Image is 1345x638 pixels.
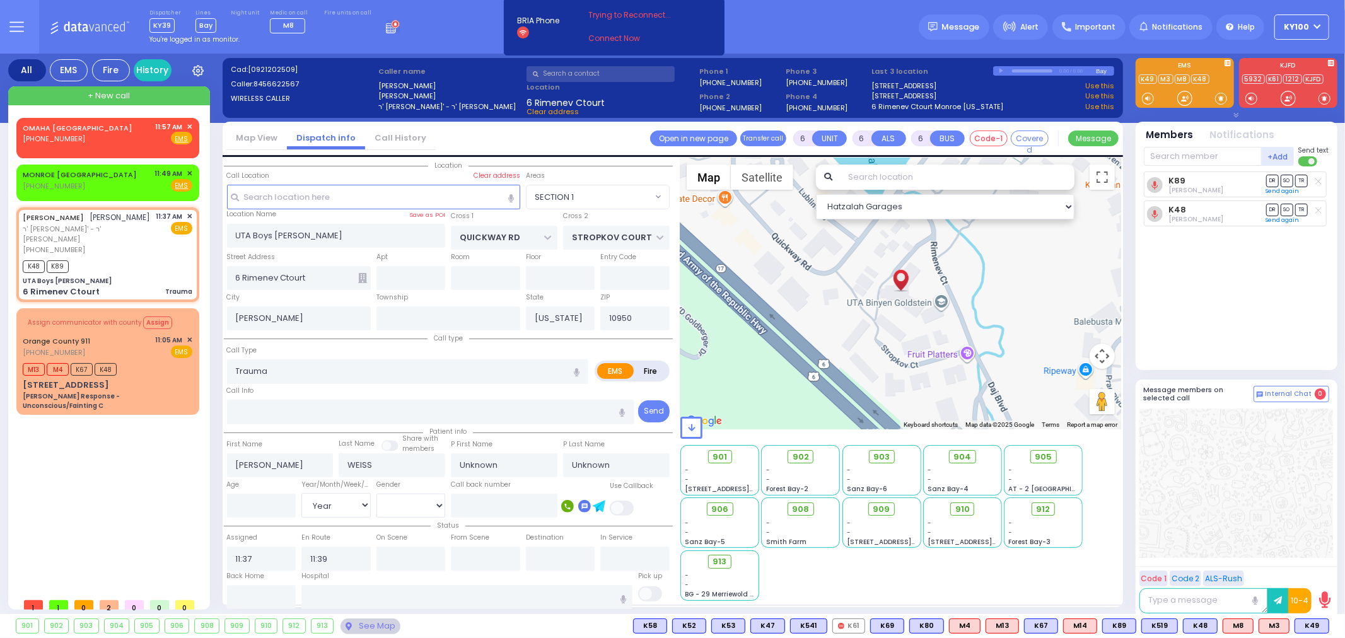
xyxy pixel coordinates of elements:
label: Age [227,480,240,490]
label: Call Info [227,386,254,396]
a: History [134,59,172,81]
div: K53 [711,618,745,634]
span: Internal Chat [1266,390,1312,398]
span: M8 [283,20,294,30]
label: EMS [597,363,634,379]
span: 902 [793,451,809,463]
span: You're logged in as monitor. [149,35,240,44]
a: 6 Rimenev Ctourt Monroe [US_STATE] [872,101,1004,112]
label: [PERSON_NAME] [378,81,522,91]
div: K67 [1024,618,1058,634]
div: 912 [283,619,305,633]
button: ALS-Rush [1203,571,1244,586]
label: Areas [526,171,545,181]
label: Street Address [227,252,276,262]
span: - [1009,518,1013,528]
div: ALS [949,618,981,634]
a: [PERSON_NAME] [23,212,84,223]
label: Fire [633,363,668,379]
div: ALS [1063,618,1097,634]
label: Gender [376,480,400,490]
div: K541 [790,618,827,634]
span: Status [431,521,465,530]
span: 906 [711,503,728,516]
div: 902 [45,619,69,633]
span: [PHONE_NUMBER] [23,347,85,357]
label: State [526,293,544,303]
label: Floor [526,252,541,262]
button: Message [1068,130,1119,146]
span: 903 [873,451,890,463]
span: [PHONE_NUMBER] [23,245,85,255]
span: [PERSON_NAME] [90,212,151,223]
span: Forest Bay-2 [766,484,808,494]
span: Phone 3 [786,66,868,77]
div: 904 [105,619,129,633]
span: - [685,571,689,580]
img: red-radio-icon.svg [838,623,844,629]
div: 906 [165,619,189,633]
span: members [402,444,434,453]
span: Patient info [423,427,473,436]
span: 0 [175,600,194,610]
div: K61 [832,618,865,634]
a: K61 [1266,74,1282,84]
span: 11:37 AM [156,212,183,221]
span: ✕ [187,168,192,179]
span: [STREET_ADDRESS][PERSON_NAME] [685,484,805,494]
span: - [766,475,770,484]
span: 11:05 AM [156,335,183,345]
h5: Message members on selected call [1144,386,1254,402]
span: Bay [195,18,216,33]
span: 908 [792,503,809,516]
div: EMS [50,59,88,81]
a: Dispatch info [287,132,365,144]
span: 913 [713,555,727,568]
label: Hospital [301,571,329,581]
div: M13 [986,618,1019,634]
a: Open in new page [650,130,737,146]
span: 11:57 AM [156,122,183,132]
label: Call Type [227,345,257,356]
span: SECTION 1 [526,185,670,209]
a: Orange County 911 [23,336,90,346]
button: Drag Pegman onto the map to open Street View [1090,389,1115,414]
button: Notifications [1210,128,1275,142]
label: Room [451,252,470,262]
span: - [847,475,851,484]
span: Help [1238,21,1255,33]
span: 910 [955,503,970,516]
div: K49 [1295,618,1329,634]
span: - [766,528,770,537]
label: Call Location [227,171,270,181]
span: - [1009,528,1013,537]
a: [STREET_ADDRESS] [872,81,937,91]
div: BLS [870,618,904,634]
span: [PHONE_NUMBER] [23,134,85,144]
label: [PHONE_NUMBER] [699,103,762,112]
span: ר' [PERSON_NAME]' - ר' [PERSON_NAME] [23,224,152,245]
div: [STREET_ADDRESS] [23,379,109,391]
button: Code 1 [1139,571,1168,586]
span: K48 [23,260,45,273]
div: BLS [1102,618,1136,634]
img: message.svg [928,22,938,32]
button: Code-1 [970,130,1008,146]
label: Back Home [227,571,265,581]
a: Map View [226,132,287,144]
button: Transfer call [740,130,786,146]
button: +Add [1262,147,1295,166]
div: ALS KJ [1223,618,1254,634]
label: Cad: [231,64,375,75]
label: Use Callback [610,481,653,491]
a: K89 [1168,176,1185,185]
label: Last Name [339,439,375,449]
span: [0921202509] [248,64,298,74]
img: comment-alt.png [1257,391,1263,398]
div: BLS [909,618,944,634]
span: Forest Bay-3 [1009,537,1051,547]
button: Send [638,400,670,422]
label: Pick up [638,571,662,581]
div: BLS [790,618,827,634]
a: K49 [1139,74,1157,84]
